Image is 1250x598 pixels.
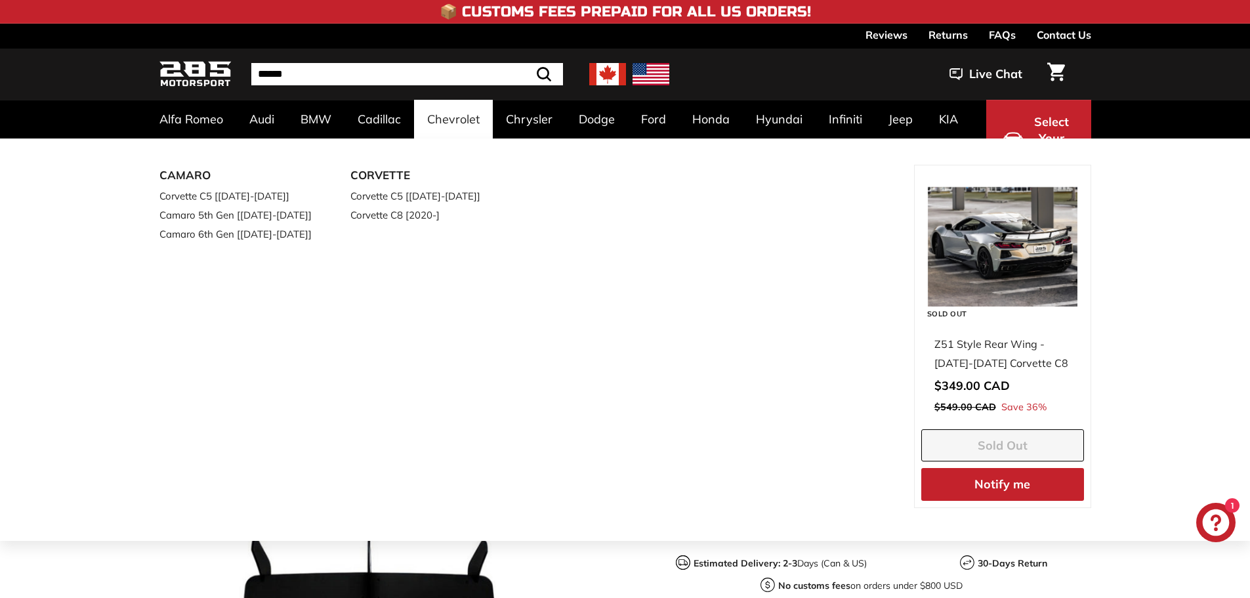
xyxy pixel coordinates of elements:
[1192,503,1240,545] inbox-online-store-chat: Shopify online store chat
[251,63,563,85] input: Search
[921,429,1084,462] button: Sold Out
[350,186,505,205] a: Corvette C5 [[DATE]-[DATE]]
[159,186,314,205] a: Corvette C5 [[DATE]-[DATE]]
[969,66,1022,83] span: Live Chat
[350,165,505,186] a: CORVETTE
[1030,114,1074,164] span: Select Your Vehicle
[350,205,505,224] a: Corvette C8 [2020-]
[159,59,232,90] img: Logo_285_Motorsport_areodynamics_components
[1001,399,1047,416] span: Save 36%
[926,100,971,139] a: KIA
[778,580,850,591] strong: No customs fees
[493,100,566,139] a: Chrysler
[1037,24,1091,46] a: Contact Us
[932,58,1039,91] button: Live Chat
[934,378,1010,393] span: $349.00 CAD
[921,165,1084,429] a: Sold Out Z51 Style Rear Wing - [DATE]-[DATE] Corvette C8 Save 36%
[865,24,907,46] a: Reviews
[921,468,1084,501] button: Notify me
[743,100,816,139] a: Hyundai
[414,100,493,139] a: Chevrolet
[978,557,1047,569] strong: 30-Days Return
[816,100,875,139] a: Infiniti
[922,307,972,322] div: Sold Out
[978,438,1028,453] span: Sold Out
[236,100,287,139] a: Audi
[989,24,1016,46] a: FAQs
[440,4,811,20] h4: 📦 Customs Fees Prepaid for All US Orders!
[778,579,963,593] p: on orders under $800 USD
[928,24,968,46] a: Returns
[159,205,314,224] a: Camaro 5th Gen [[DATE]-[DATE]]
[287,100,344,139] a: BMW
[146,100,236,139] a: Alfa Romeo
[159,165,314,186] a: CAMARO
[694,557,797,569] strong: Estimated Delivery: 2-3
[628,100,679,139] a: Ford
[934,335,1071,373] div: Z51 Style Rear Wing - [DATE]-[DATE] Corvette C8
[159,224,314,244] a: Camaro 6th Gen [[DATE]-[DATE]]
[1039,52,1073,96] a: Cart
[344,100,414,139] a: Cadillac
[566,100,628,139] a: Dodge
[694,557,867,570] p: Days (Can & US)
[679,100,743,139] a: Honda
[875,100,926,139] a: Jeep
[934,401,996,413] span: $549.00 CAD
